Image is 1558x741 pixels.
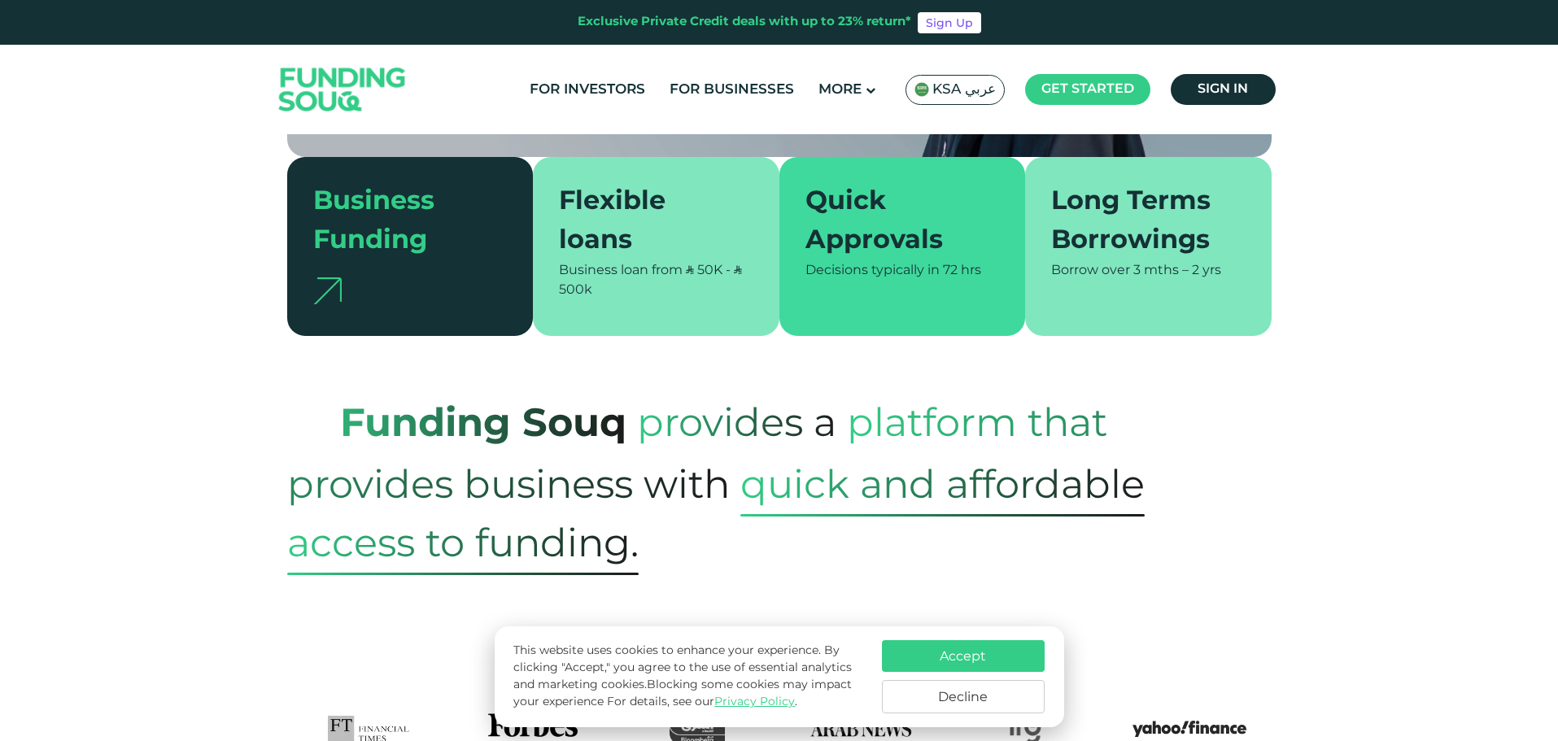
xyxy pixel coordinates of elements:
[287,517,639,575] span: access to funding.
[882,680,1045,713] button: Decline
[1051,183,1226,261] div: Long Terms Borrowings
[818,83,862,97] span: More
[714,696,795,708] a: Privacy Policy
[513,643,865,711] p: This website uses cookies to enhance your experience. By clicking "Accept," you agree to the use ...
[882,640,1045,672] button: Accept
[805,264,940,277] span: Decisions typically in
[607,696,797,708] span: For details, see our .
[932,81,996,99] span: KSA عربي
[1171,74,1276,105] a: Sign in
[513,679,852,708] span: Blocking some cookies may impact your experience
[805,183,980,261] div: Quick Approvals
[637,382,836,462] span: provides a
[740,458,1145,517] span: quick and affordable
[287,382,1107,524] span: platform that provides business with
[918,12,981,33] a: Sign Up
[340,407,626,444] strong: Funding Souq
[559,264,683,277] span: Business loan from
[943,264,981,277] span: 72 hrs
[578,13,911,32] div: Exclusive Private Credit deals with up to 23% return*
[1051,264,1130,277] span: Borrow over
[666,76,798,103] a: For Businesses
[1198,83,1248,95] span: Sign in
[1133,264,1221,277] span: 3 mths – 2 yrs
[526,76,649,103] a: For Investors
[1041,83,1134,95] span: Get started
[263,49,422,131] img: Logo
[313,183,488,261] div: Business Funding
[914,82,929,97] img: SA Flag
[559,183,734,261] div: Flexible loans
[313,277,342,304] img: arrow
